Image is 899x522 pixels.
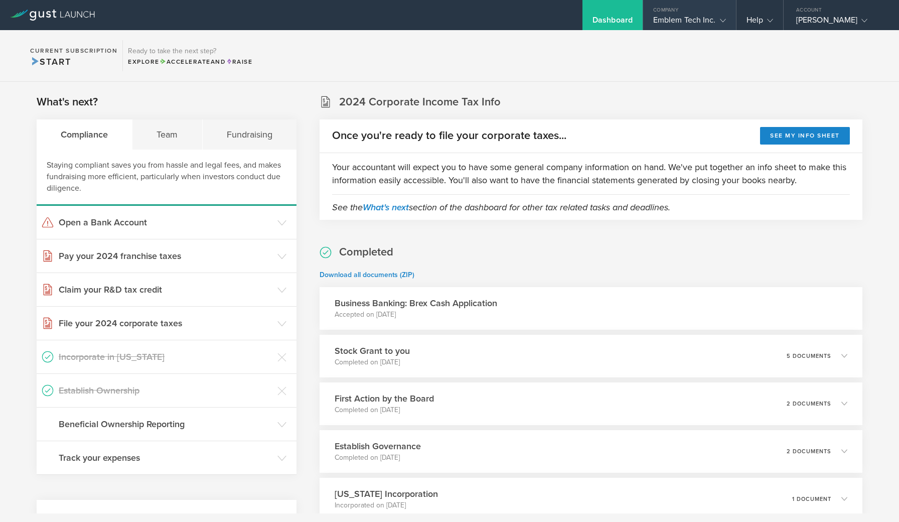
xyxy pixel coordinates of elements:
em: See the section of the dashboard for other tax related tasks and deadlines. [332,202,670,213]
h3: Ready to take the next step? [128,48,252,55]
a: What's next [363,202,409,213]
div: Fundraising [203,119,296,150]
h3: Business Banking: Brex Cash Application [335,297,497,310]
span: Start [30,56,71,67]
p: Completed on [DATE] [335,405,434,415]
span: and [160,58,226,65]
p: 5 documents [787,353,831,359]
h2: 2024 Corporate Income Tax Info [339,95,501,109]
p: Accepted on [DATE] [335,310,497,320]
h3: [US_STATE] Incorporation [335,487,438,500]
div: Explore [128,57,252,66]
div: Compliance [37,119,132,150]
h3: Establish Governance [335,440,421,453]
p: 2 documents [787,449,831,454]
h3: Pay your 2024 franchise taxes [59,249,272,263]
h2: Current Subscription [30,48,117,54]
p: 1 document [792,496,831,502]
button: See my info sheet [760,127,850,145]
p: Your accountant will expect you to have some general company information on hand. We've put toget... [332,161,850,187]
h2: What's next? [37,95,98,109]
h2: Once you're ready to file your corporate taxes... [332,128,566,143]
a: Download all documents (ZIP) [320,271,414,279]
div: Staying compliant saves you from hassle and legal fees, and makes fundraising more efficient, par... [37,150,296,206]
h3: Track your expenses [59,451,272,464]
span: Raise [226,58,252,65]
div: Team [132,119,202,150]
h3: File your 2024 corporate taxes [59,317,272,330]
div: Ready to take the next step?ExploreAccelerateandRaise [122,40,257,71]
div: Emblem Tech Inc. [653,15,726,30]
p: Incorporated on [DATE] [335,500,438,510]
h3: First Action by the Board [335,392,434,405]
h3: Establish Ownership [59,384,272,397]
h2: Completed [339,245,393,259]
h3: Open a Bank Account [59,216,272,229]
p: Completed on [DATE] [335,357,410,367]
h3: Stock Grant to you [335,344,410,357]
h3: Claim your R&D tax credit [59,283,272,296]
h3: Beneficial Ownership Reporting [59,418,272,431]
span: Accelerate [160,58,211,65]
p: Completed on [DATE] [335,453,421,463]
div: Dashboard [592,15,633,30]
p: 2 documents [787,401,831,407]
iframe: Chat Widget [849,474,899,522]
h3: Incorporate in [US_STATE] [59,350,272,363]
div: [PERSON_NAME] [796,15,881,30]
div: Help [746,15,773,30]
